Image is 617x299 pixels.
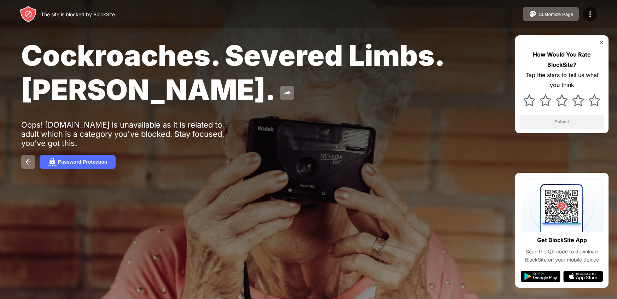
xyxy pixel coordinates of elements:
[519,70,604,90] div: Tap the stars to tell us what you think
[537,235,587,245] div: Get BlockSite App
[519,115,604,129] button: Submit
[563,271,603,282] img: app-store.svg
[41,11,115,17] div: The site is blocked by BlockSite
[519,49,604,70] div: How Would You Rate BlockSite?
[283,89,291,97] img: share.svg
[521,248,603,264] div: Scan the QR code to download BlockSite on your mobile device
[588,94,600,106] img: star.svg
[20,6,37,23] img: header-logo.svg
[58,159,107,165] div: Password Protection
[523,94,535,106] img: star.svg
[40,155,116,169] button: Password Protection
[48,158,57,166] img: password.svg
[529,10,537,18] img: pallet.svg
[572,94,584,106] img: star.svg
[523,7,579,21] button: Customize Page
[556,94,568,106] img: star.svg
[586,10,594,18] img: menu-icon.svg
[24,158,33,166] img: back.svg
[21,38,443,107] span: Cockroaches. Severed Limbs. [PERSON_NAME].
[599,40,604,45] img: rate-us-close.svg
[539,12,573,17] div: Customize Page
[21,120,240,148] div: Oops! [DOMAIN_NAME] is unavailable as it is related to adult which is a category you've blocked. ...
[521,271,560,282] img: google-play.svg
[540,94,552,106] img: star.svg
